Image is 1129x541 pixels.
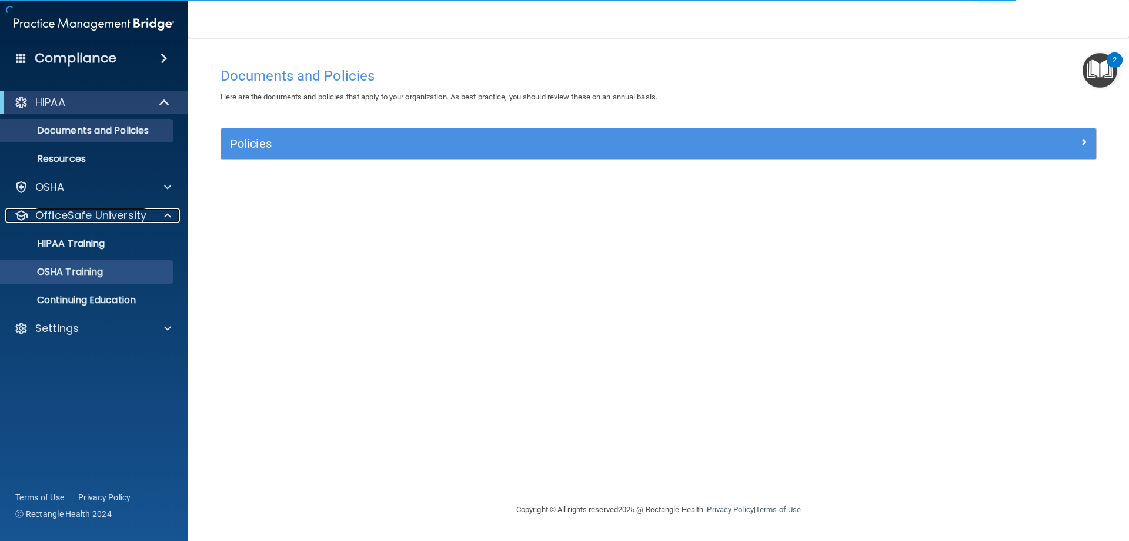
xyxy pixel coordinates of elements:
[221,92,657,101] span: Here are the documents and policies that apply to your organization. As best practice, you should...
[35,50,116,67] h4: Compliance
[8,266,103,278] p: OSHA Training
[221,68,1097,84] h4: Documents and Policies
[15,492,64,503] a: Terms of Use
[15,508,112,520] span: Ⓒ Rectangle Health 2024
[35,95,65,109] p: HIPAA
[35,321,79,336] p: Settings
[1083,53,1117,88] button: Open Resource Center, 2 new notifications
[8,238,105,250] p: HIPAA Training
[8,153,168,165] p: Resources
[230,134,1087,153] a: Policies
[35,180,65,194] p: OSHA
[14,12,174,36] img: PMB logo
[8,294,168,306] p: Continuing Education
[707,505,753,514] a: Privacy Policy
[230,137,869,150] h5: Policies
[14,180,171,194] a: OSHA
[35,208,146,223] p: OfficeSafe University
[8,125,168,137] p: Documents and Policies
[78,492,131,503] a: Privacy Policy
[14,208,171,223] a: OfficeSafe University
[14,95,171,109] a: HIPAA
[14,321,171,336] a: Settings
[1113,60,1117,75] div: 2
[444,491,873,529] div: Copyright © All rights reserved 2025 @ Rectangle Health | |
[756,505,801,514] a: Terms of Use
[926,457,1115,505] iframe: Drift Widget Chat Controller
